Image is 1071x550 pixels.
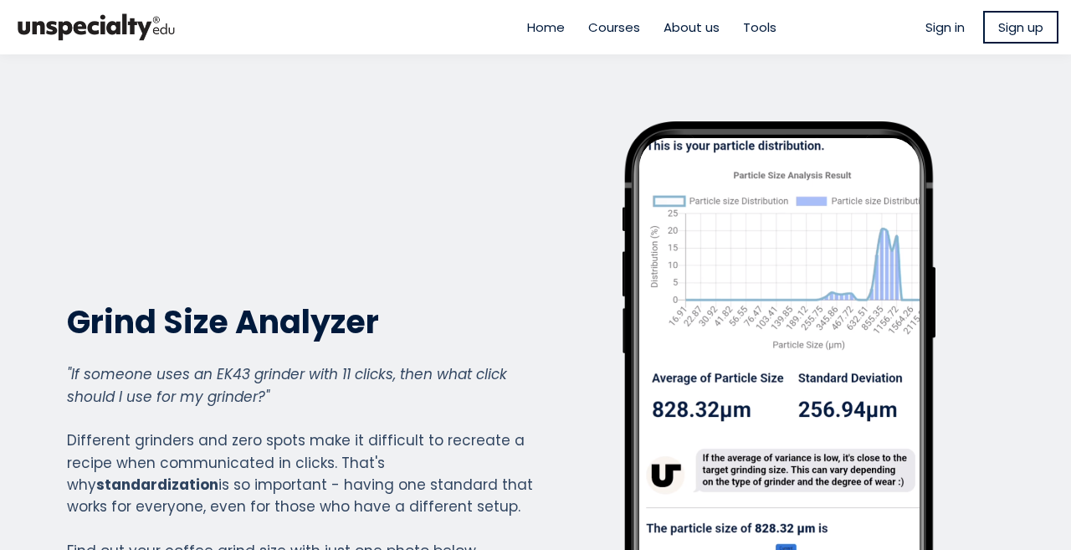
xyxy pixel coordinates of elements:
a: Tools [743,18,776,37]
span: Sign up [998,18,1043,37]
a: Sign up [983,11,1058,44]
a: About us [664,18,720,37]
em: "If someone uses an EK43 grinder with 11 clicks, then what click should I use for my grinder?" [67,364,507,406]
strong: standardization [96,475,218,495]
h2: Grind Size Analyzer [67,301,534,342]
a: Courses [588,18,640,37]
a: Sign in [925,18,965,37]
img: bc390a18feecddb333977e298b3a00a1.png [13,7,180,48]
a: Home [527,18,565,37]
